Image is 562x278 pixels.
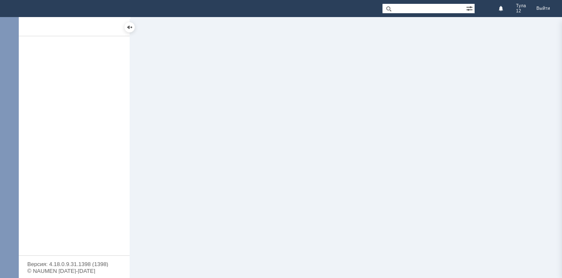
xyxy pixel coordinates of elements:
span: Расширенный поиск [466,4,475,12]
div: Версия: 4.18.0.9.31.1398 (1398) [27,261,121,267]
div: © NAUMEN [DATE]-[DATE] [27,268,121,274]
div: Скрыть меню [125,22,135,32]
span: 12 [516,9,526,14]
span: Тула [516,3,526,9]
